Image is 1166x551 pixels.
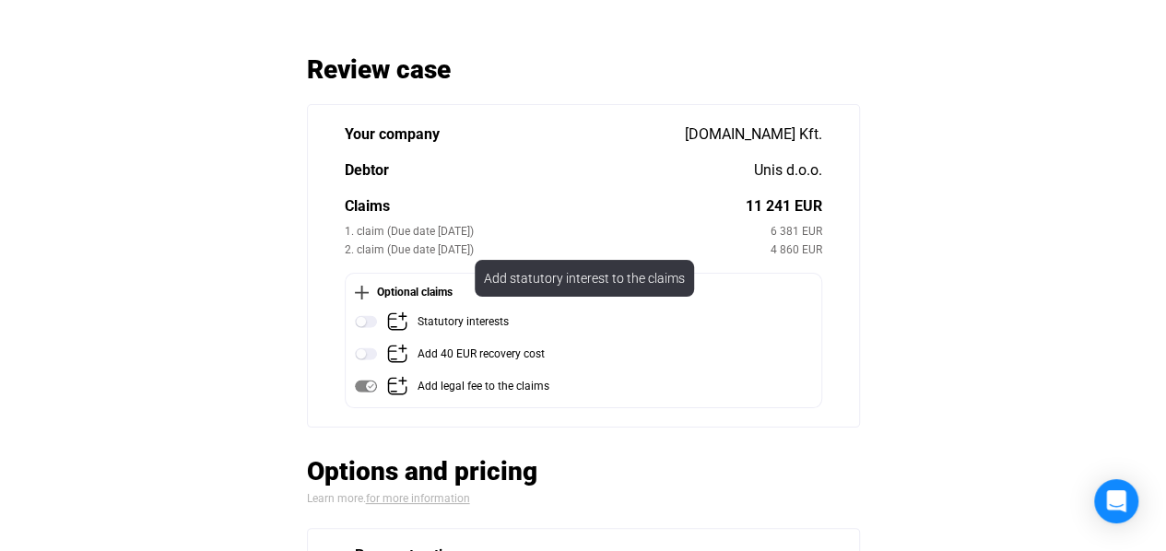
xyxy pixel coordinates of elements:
img: plus-black [355,286,369,299]
div: 2. claim (Due date [DATE]) [345,240,771,259]
div: Add legal fee to the claims [418,375,549,398]
div: 11 241 EUR [746,195,822,217]
div: Debtor [345,159,754,182]
img: add-claim [386,375,408,397]
div: Claims [345,195,746,217]
div: Add statutory interest to the claims [475,260,694,297]
span: Learn more. [307,492,366,505]
img: toggle-on-disabled [355,375,377,397]
div: Optional claims [355,283,812,301]
div: 4 860 EUR [771,240,822,259]
div: Add 40 EUR recovery cost [418,343,545,366]
div: Your company [345,123,685,146]
div: Unis d.o.o. [754,159,822,182]
div: 6 381 EUR [771,222,822,240]
div: Statutory interests [418,311,509,334]
div: [DOMAIN_NAME] Kft. [685,123,822,146]
img: add-claim [386,311,408,333]
h2: Review case [307,53,860,86]
div: Open Intercom Messenger [1094,479,1138,523]
div: 1. claim (Due date [DATE]) [345,222,771,240]
img: toggle-off [355,311,377,333]
a: for more information [366,492,470,505]
img: add-claim [386,343,408,365]
img: toggle-off [355,343,377,365]
h2: Options and pricing [307,455,860,487]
